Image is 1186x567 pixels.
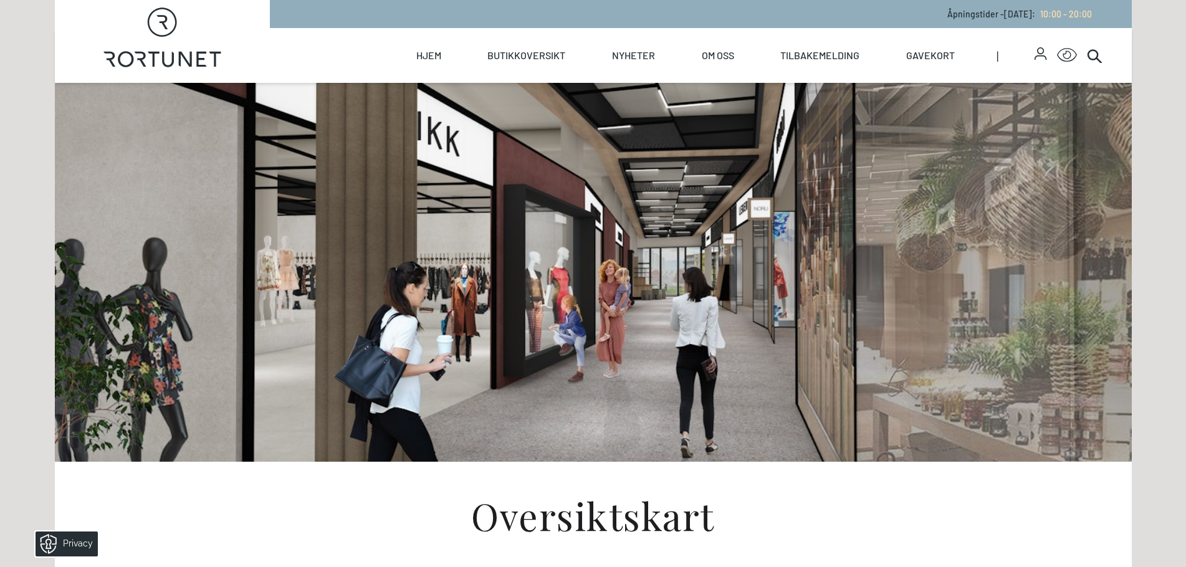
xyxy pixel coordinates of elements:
a: Om oss [702,28,734,83]
a: 10:00 - 20:00 [1035,9,1092,19]
a: Tilbakemelding [780,28,859,83]
span: 10:00 - 20:00 [1040,9,1092,19]
a: Hjem [416,28,441,83]
h1: Oversiktskart [194,497,992,534]
span: | [997,28,1035,83]
button: Open Accessibility Menu [1057,45,1077,65]
p: Åpningstider - [DATE] : [947,7,1092,21]
a: Butikkoversikt [487,28,565,83]
iframe: Manage Preferences [12,527,114,561]
a: Gavekort [906,28,955,83]
a: Nyheter [612,28,655,83]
